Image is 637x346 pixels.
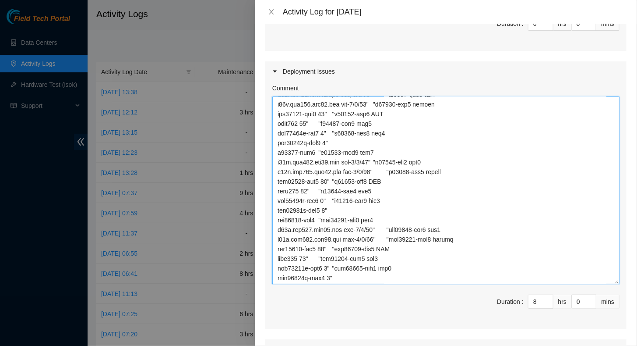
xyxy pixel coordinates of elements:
[497,19,524,29] div: Duration :
[272,83,299,93] label: Comment
[272,69,278,74] span: caret-right
[596,295,619,309] div: mins
[497,297,524,307] div: Duration :
[283,7,626,17] div: Activity Log for [DATE]
[265,8,278,16] button: Close
[596,17,619,31] div: mins
[272,96,619,284] textarea: Comment
[268,8,275,15] span: close
[265,61,626,82] div: Deployment Issues
[553,17,572,31] div: hrs
[553,295,572,309] div: hrs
